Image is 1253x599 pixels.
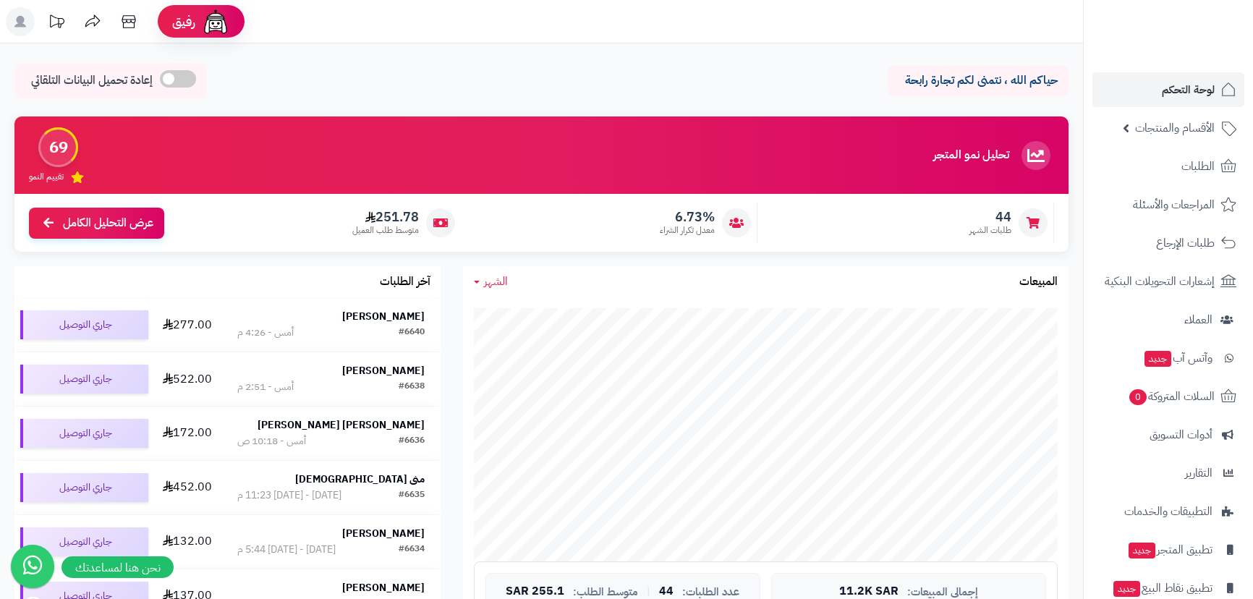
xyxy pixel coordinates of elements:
[201,7,230,36] img: ai-face.png
[1092,417,1244,452] a: أدوات التسويق
[1144,351,1171,367] span: جديد
[399,326,425,340] div: #6640
[154,515,221,569] td: 132.00
[380,276,430,289] h3: آخر الطلبات
[969,224,1011,237] span: طلبات الشهر
[154,461,221,514] td: 452.00
[1156,233,1215,253] span: طلبات الإرجاع
[258,417,425,433] strong: [PERSON_NAME] [PERSON_NAME]
[474,273,508,290] a: الشهر
[342,309,425,324] strong: [PERSON_NAME]
[660,224,715,237] span: معدل تكرار الشراء
[969,209,1011,225] span: 44
[154,298,221,352] td: 277.00
[660,209,715,225] span: 6.73%
[20,365,148,394] div: جاري التوصيل
[1092,226,1244,260] a: طلبات الإرجاع
[237,543,336,557] div: [DATE] - [DATE] 5:44 م
[1092,341,1244,375] a: وآتس آبجديد
[342,580,425,595] strong: [PERSON_NAME]
[1143,348,1212,368] span: وآتس آب
[399,380,425,394] div: #6638
[1092,494,1244,529] a: التطبيقات والخدمات
[63,215,153,231] span: عرض التحليل الكامل
[237,434,306,449] div: أمس - 10:18 ص
[342,526,425,541] strong: [PERSON_NAME]
[1185,463,1212,483] span: التقارير
[1092,379,1244,414] a: السلات المتروكة0
[20,473,148,502] div: جاري التوصيل
[295,472,425,487] strong: منى [DEMOGRAPHIC_DATA]
[1092,264,1244,299] a: إشعارات التحويلات البنكية
[154,407,221,460] td: 172.00
[1092,187,1244,222] a: المراجعات والأسئلة
[1113,581,1140,597] span: جديد
[1092,72,1244,107] a: لوحة التحكم
[1127,540,1212,560] span: تطبيق المتجر
[933,149,1009,162] h3: تحليل نمو المتجر
[237,488,341,503] div: [DATE] - [DATE] 11:23 م
[352,224,419,237] span: متوسط طلب العميل
[172,13,195,30] span: رفيق
[659,585,674,598] span: 44
[1129,543,1155,558] span: جديد
[399,488,425,503] div: #6635
[1135,118,1215,138] span: الأقسام والمنتجات
[682,586,739,598] span: عدد الطلبات:
[352,209,419,225] span: 251.78
[237,326,294,340] div: أمس - 4:26 م
[1162,80,1215,100] span: لوحة التحكم
[399,543,425,557] div: #6634
[1019,276,1058,289] h3: المبيعات
[899,72,1058,89] p: حياكم الله ، نتمنى لكم تجارة رابحة
[647,586,650,597] span: |
[20,310,148,339] div: جاري التوصيل
[484,273,508,290] span: الشهر
[1105,271,1215,292] span: إشعارات التحويلات البنكية
[1184,310,1212,330] span: العملاء
[29,171,64,183] span: تقييم النمو
[20,419,148,448] div: جاري التوصيل
[1124,501,1212,522] span: التطبيقات والخدمات
[1128,386,1215,407] span: السلات المتروكة
[1150,425,1212,445] span: أدوات التسويق
[1112,578,1212,598] span: تطبيق نقاط البيع
[399,434,425,449] div: #6636
[29,208,164,239] a: عرض التحليل الكامل
[907,586,978,598] span: إجمالي المبيعات:
[1133,195,1215,215] span: المراجعات والأسئلة
[839,585,899,598] span: 11.2K SAR
[38,7,75,40] a: تحديثات المنصة
[506,585,564,598] span: 255.1 SAR
[1092,456,1244,490] a: التقارير
[237,380,294,394] div: أمس - 2:51 م
[573,586,638,598] span: متوسط الطلب:
[1092,149,1244,184] a: الطلبات
[31,72,153,89] span: إعادة تحميل البيانات التلقائي
[1129,389,1147,405] span: 0
[20,527,148,556] div: جاري التوصيل
[342,363,425,378] strong: [PERSON_NAME]
[154,352,221,406] td: 522.00
[1092,532,1244,567] a: تطبيق المتجرجديد
[1092,302,1244,337] a: العملاء
[1181,156,1215,177] span: الطلبات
